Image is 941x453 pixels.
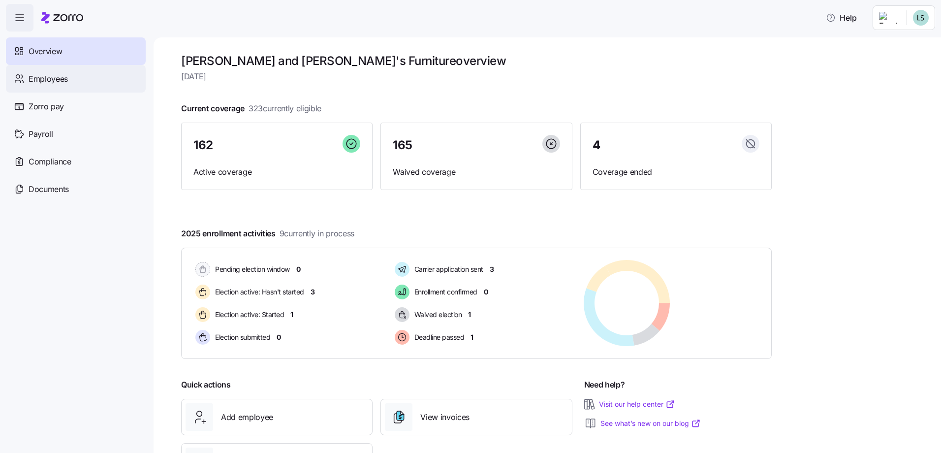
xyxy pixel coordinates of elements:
[818,8,865,28] button: Help
[212,287,304,297] span: Election active: Hasn't started
[290,310,293,320] span: 1
[193,139,213,151] span: 162
[296,264,301,274] span: 0
[29,128,53,140] span: Payroll
[249,102,321,115] span: 323 currently eligible
[484,287,488,297] span: 0
[277,332,281,342] span: 0
[393,166,560,178] span: Waived coverage
[29,73,68,85] span: Employees
[6,148,146,175] a: Compliance
[420,411,470,423] span: View invoices
[6,175,146,203] a: Documents
[29,45,62,58] span: Overview
[826,12,857,24] span: Help
[212,310,284,320] span: Election active: Started
[490,264,494,274] span: 3
[6,93,146,120] a: Zorro pay
[584,379,625,391] span: Need help?
[181,70,772,83] span: [DATE]
[393,139,412,151] span: 165
[29,183,69,195] span: Documents
[181,379,231,391] span: Quick actions
[470,332,473,342] span: 1
[411,310,462,320] span: Waived election
[280,227,354,240] span: 9 currently in process
[221,411,273,423] span: Add employee
[411,287,477,297] span: Enrollment confirmed
[212,332,270,342] span: Election submitted
[193,166,360,178] span: Active coverage
[411,332,465,342] span: Deadline passed
[593,166,759,178] span: Coverage ended
[181,102,321,115] span: Current coverage
[181,53,772,68] h1: [PERSON_NAME] and [PERSON_NAME]'s Furniture overview
[6,65,146,93] a: Employees
[29,156,71,168] span: Compliance
[29,100,64,113] span: Zorro pay
[6,120,146,148] a: Payroll
[181,227,354,240] span: 2025 enrollment activities
[879,12,899,24] img: Employer logo
[212,264,290,274] span: Pending election window
[593,139,600,151] span: 4
[411,264,483,274] span: Carrier application sent
[468,310,471,320] span: 1
[311,287,315,297] span: 3
[600,419,701,428] a: See what’s new on our blog
[913,10,929,26] img: d552751acb159096fc10a5bc90168bac
[6,37,146,65] a: Overview
[599,399,675,409] a: Visit our help center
